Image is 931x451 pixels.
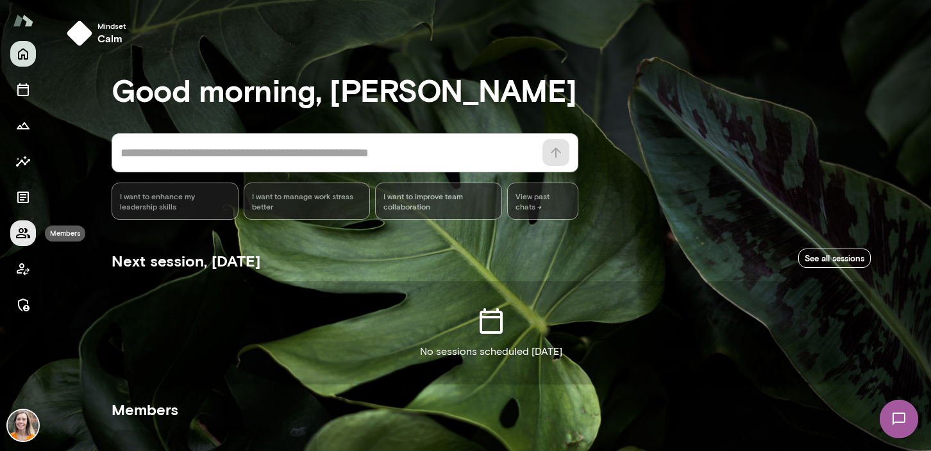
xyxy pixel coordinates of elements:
[8,410,38,441] img: Carrie Kelly
[45,225,85,242] div: Members
[10,220,36,246] button: Members
[10,149,36,174] button: Insights
[120,191,230,211] span: I want to enhance my leadership skills
[252,191,362,211] span: I want to manage work stress better
[112,72,871,108] h3: Good morning, [PERSON_NAME]
[798,249,871,268] a: See all sessions
[10,184,36,210] button: Documents
[420,344,562,359] p: No sessions scheduled [DATE]
[10,113,36,138] button: Growth Plan
[375,183,502,220] div: I want to improve team collaboration
[10,77,36,102] button: Sessions
[244,183,371,220] div: I want to manage work stress better
[10,292,36,318] button: Manage
[507,183,578,220] span: View past chats ->
[13,8,33,33] img: Mento
[10,256,36,282] button: Client app
[383,191,494,211] span: I want to improve team collaboration
[97,31,126,46] h6: calm
[62,15,136,51] button: Mindsetcalm
[112,183,239,220] div: I want to enhance my leadership skills
[112,399,871,420] h5: Members
[10,41,36,67] button: Home
[67,20,92,46] img: mindset
[112,250,260,271] h5: Next session, [DATE]
[97,20,126,31] span: Mindset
